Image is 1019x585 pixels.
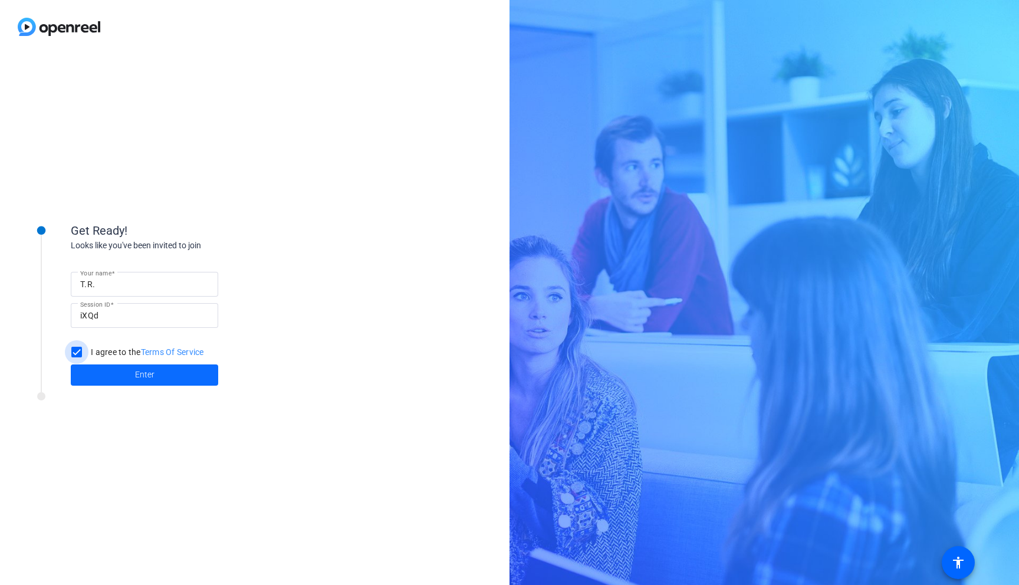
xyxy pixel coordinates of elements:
[88,346,204,358] label: I agree to the
[71,222,307,239] div: Get Ready!
[135,369,155,381] span: Enter
[951,556,965,570] mat-icon: accessibility
[141,347,204,357] a: Terms Of Service
[80,270,111,277] mat-label: Your name
[71,364,218,386] button: Enter
[71,239,307,252] div: Looks like you've been invited to join
[80,301,110,308] mat-label: Session ID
